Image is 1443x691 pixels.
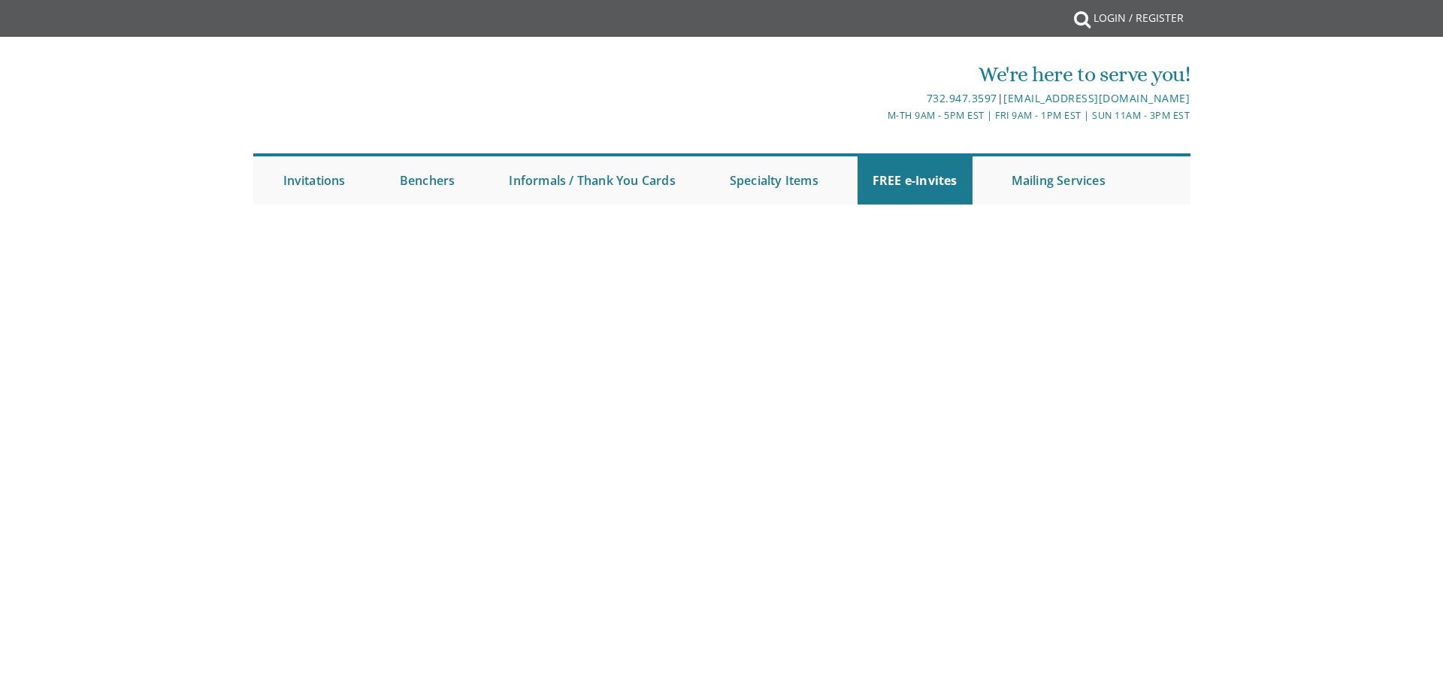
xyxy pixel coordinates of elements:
div: We're here to serve you! [566,59,1190,89]
div: | [566,89,1190,108]
div: M-Th 9am - 5pm EST | Fri 9am - 1pm EST | Sun 11am - 3pm EST [566,108,1190,123]
a: Specialty Items [715,156,833,205]
a: [EMAIL_ADDRESS][DOMAIN_NAME] [1003,91,1190,105]
a: Mailing Services [997,156,1121,205]
a: Invitations [268,156,361,205]
a: Informals / Thank You Cards [494,156,690,205]
a: Benchers [385,156,470,205]
a: 732.947.3597 [927,91,997,105]
a: FREE e-Invites [858,156,973,205]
